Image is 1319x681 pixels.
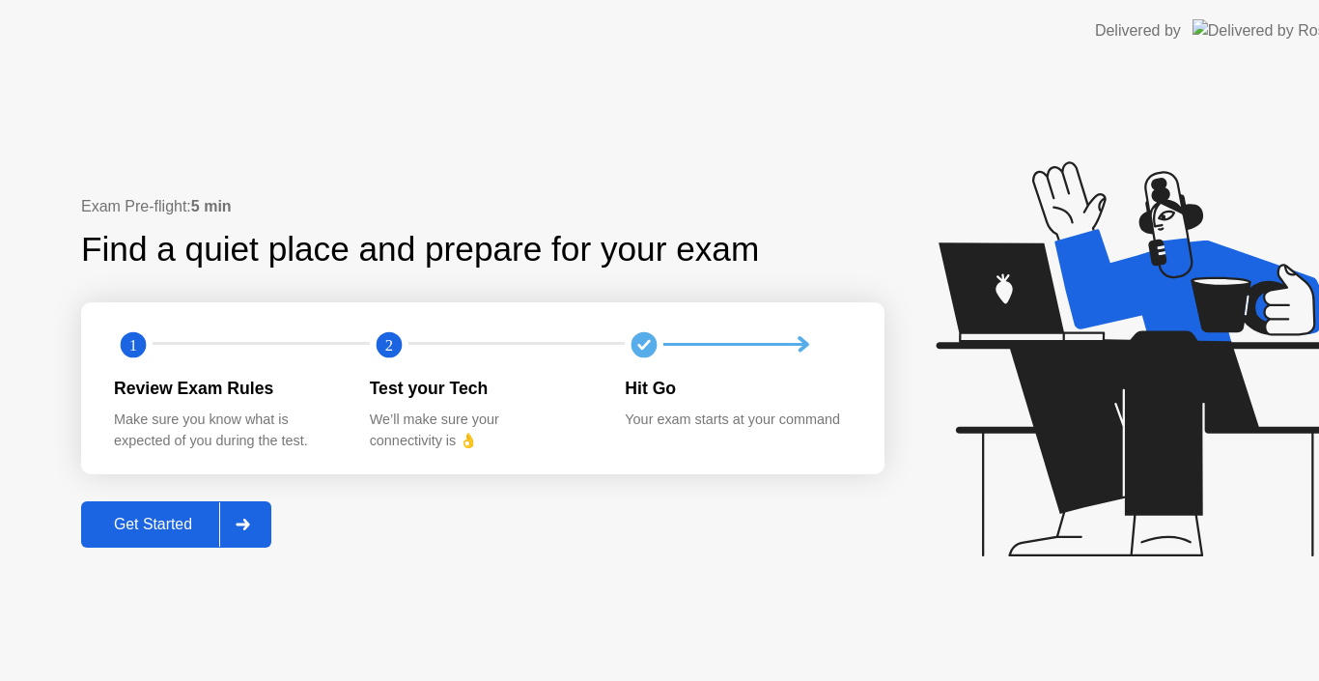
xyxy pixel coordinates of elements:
[1095,19,1181,43] div: Delivered by
[114,376,339,401] div: Review Exam Rules
[129,335,137,354] text: 1
[191,198,232,214] b: 5 min
[114,410,339,451] div: Make sure you know what is expected of you during the test.
[81,224,762,275] div: Find a quiet place and prepare for your exam
[81,195,884,218] div: Exam Pre-flight:
[370,376,595,401] div: Test your Tech
[625,376,850,401] div: Hit Go
[370,410,595,451] div: We’ll make sure your connectivity is 👌
[625,410,850,431] div: Your exam starts at your command
[87,516,219,533] div: Get Started
[81,501,271,548] button: Get Started
[385,335,393,354] text: 2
